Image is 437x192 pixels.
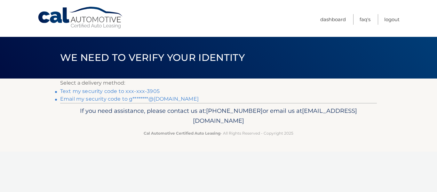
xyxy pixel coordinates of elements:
a: Text my security code to xxx-xxx-3905 [60,88,160,94]
strong: Cal Automotive Certified Auto Leasing [144,131,220,136]
p: If you need assistance, please contact us at: or email us at [64,106,373,126]
span: [PHONE_NUMBER] [206,107,263,114]
a: Logout [384,14,400,25]
a: Dashboard [320,14,346,25]
p: - All Rights Reserved - Copyright 2025 [64,130,373,137]
a: Email my security code to g********@[DOMAIN_NAME] [60,96,199,102]
span: We need to verify your identity [60,52,245,63]
p: Select a delivery method: [60,79,377,88]
a: FAQ's [360,14,370,25]
a: Cal Automotive [37,6,124,29]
